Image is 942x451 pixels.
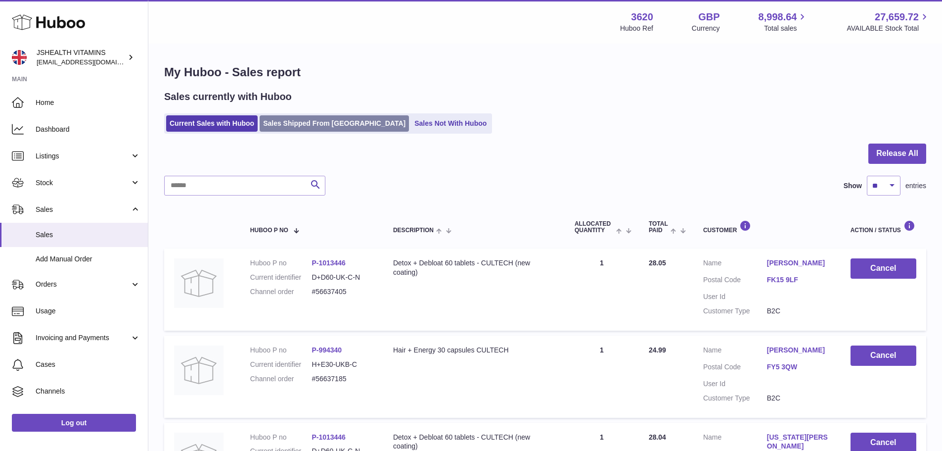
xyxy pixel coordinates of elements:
span: Usage [36,306,140,316]
span: Orders [36,280,130,289]
dt: Huboo P no [250,433,312,442]
div: Customer [703,220,831,234]
a: Sales Shipped From [GEOGRAPHIC_DATA] [260,115,409,132]
span: Description [393,227,434,234]
a: FK15 9LF [767,275,831,285]
span: [EMAIL_ADDRESS][DOMAIN_NAME] [37,58,145,66]
dt: Customer Type [703,306,767,316]
span: Dashboard [36,125,140,134]
div: Hair + Energy 30 capsules CULTECH [393,346,555,355]
img: no-photo.jpg [174,258,224,308]
dt: Postal Code [703,362,767,374]
span: entries [905,181,926,191]
span: 8,998.64 [759,10,797,24]
a: [PERSON_NAME] [767,346,831,355]
img: no-photo.jpg [174,346,224,395]
span: AVAILABLE Stock Total [847,24,930,33]
dt: Huboo P no [250,258,312,268]
span: Huboo P no [250,227,288,234]
dd: #56637405 [312,287,373,297]
span: 24.99 [649,346,666,354]
dt: Customer Type [703,394,767,403]
span: Channels [36,387,140,396]
dt: Channel order [250,374,312,384]
div: Huboo Ref [620,24,653,33]
div: JSHEALTH VITAMINS [37,48,126,67]
h2: Sales currently with Huboo [164,90,292,103]
button: Cancel [851,346,916,366]
a: 8,998.64 Total sales [759,10,808,33]
dt: User Id [703,292,767,301]
div: Action / Status [851,220,916,234]
span: Total sales [764,24,808,33]
span: 28.04 [649,433,666,441]
dt: Channel order [250,287,312,297]
a: FY5 3QW [767,362,831,372]
span: Total paid [649,221,668,234]
dd: #56637185 [312,374,373,384]
dt: Postal Code [703,275,767,287]
label: Show [844,181,862,191]
a: Log out [12,414,136,432]
dd: D+D60-UK-C-N [312,273,373,282]
span: Add Manual Order [36,254,140,264]
dt: Name [703,346,767,357]
dt: User Id [703,379,767,389]
dt: Current identifier [250,273,312,282]
dt: Name [703,258,767,270]
a: Current Sales with Huboo [166,115,258,132]
span: Sales [36,230,140,240]
button: Release All [868,144,926,164]
dd: B2C [767,306,831,316]
a: P-1013446 [312,259,346,267]
div: Detox + Debloat 60 tablets - CULTECH (new coating) [393,258,555,277]
td: 1 [565,249,639,331]
dt: Current identifier [250,360,312,369]
div: Currency [692,24,720,33]
a: P-994340 [312,346,342,354]
img: internalAdmin-3620@internal.huboo.com [12,50,27,65]
span: Cases [36,360,140,369]
strong: 3620 [631,10,653,24]
span: Stock [36,178,130,188]
a: P-1013446 [312,433,346,441]
a: [PERSON_NAME] [767,258,831,268]
a: 27,659.72 AVAILABLE Stock Total [847,10,930,33]
span: Invoicing and Payments [36,333,130,343]
span: Sales [36,205,130,214]
span: 27,659.72 [875,10,919,24]
span: ALLOCATED Quantity [575,221,614,234]
td: 1 [565,336,639,418]
a: Sales Not With Huboo [411,115,490,132]
strong: GBP [698,10,719,24]
span: Listings [36,151,130,161]
h1: My Huboo - Sales report [164,64,926,80]
span: 28.05 [649,259,666,267]
span: Home [36,98,140,107]
dd: H+E30-UKB-C [312,360,373,369]
dd: B2C [767,394,831,403]
dt: Huboo P no [250,346,312,355]
button: Cancel [851,258,916,279]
